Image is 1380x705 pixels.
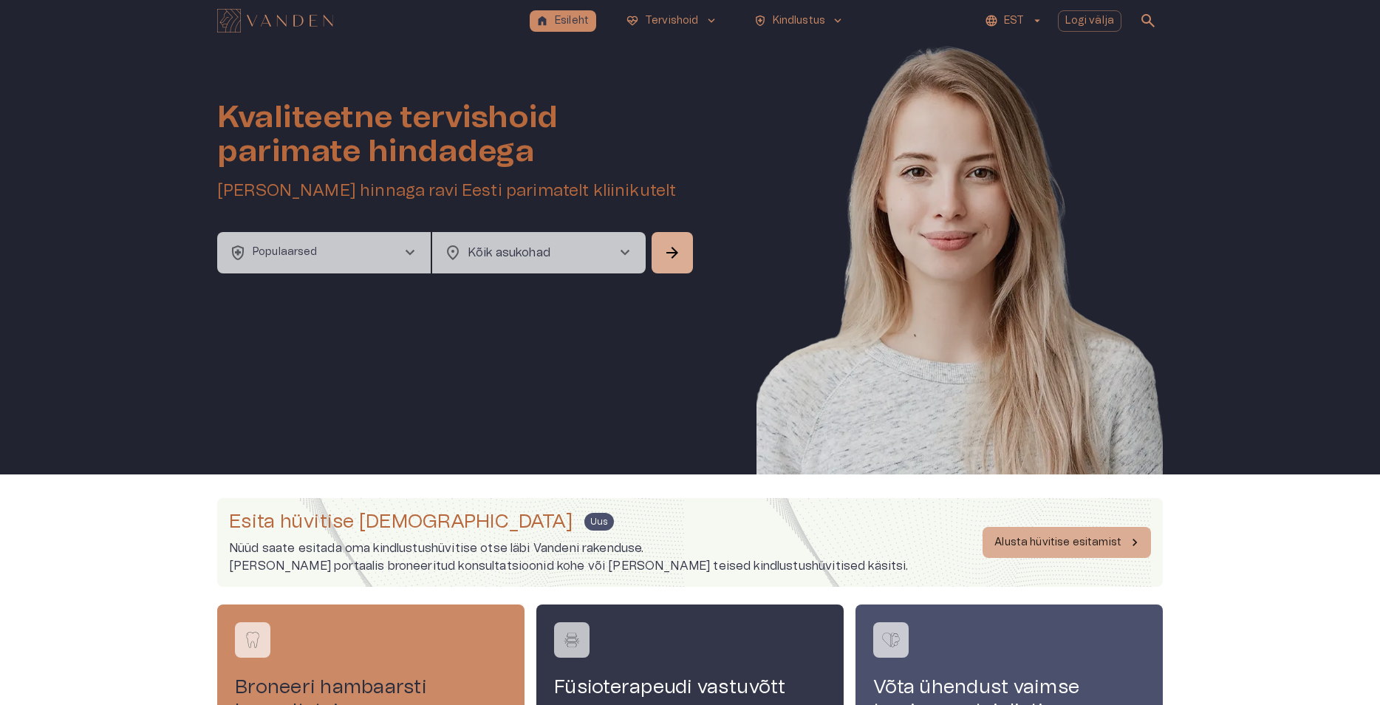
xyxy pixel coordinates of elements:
span: location_on [444,244,462,262]
p: Nüüd saate esitada oma kindlustushüvitise otse läbi Vandeni rakenduse. [229,539,909,557]
span: health_and_safety [229,244,247,262]
span: chevron_right [616,244,634,262]
button: Alusta hüvitise esitamist [983,527,1151,558]
span: arrow_forward [663,244,681,262]
button: EST [983,10,1045,32]
button: health_and_safetyPopulaarsedchevron_right [217,232,431,273]
button: ecg_heartTervishoidkeyboard_arrow_down [620,10,724,32]
p: Logi välja [1065,13,1115,29]
span: health_and_safety [754,14,767,27]
button: Search [652,232,693,273]
p: [PERSON_NAME] portaalis broneeritud konsultatsioonid kohe või [PERSON_NAME] teised kindlustushüvi... [229,557,909,575]
p: Populaarsed [253,245,318,260]
p: Tervishoid [645,13,699,29]
p: Kindlustus [773,13,826,29]
span: search [1139,12,1157,30]
button: health_and_safetyKindlustuskeyboard_arrow_down [748,10,851,32]
img: Vanden logo [217,9,333,33]
p: Esileht [555,13,589,29]
span: ecg_heart [626,14,639,27]
img: Võta ühendust vaimse tervise spetsialistiga logo [880,629,902,651]
h1: Kvaliteetne tervishoid parimate hindadega [217,101,696,168]
h4: Füsioterapeudi vastuvõtt [554,675,826,699]
img: Füsioterapeudi vastuvõtt logo [561,629,583,651]
span: keyboard_arrow_down [831,14,844,27]
a: Navigate to homepage [217,10,524,31]
span: home [536,14,549,27]
button: Logi välja [1058,10,1122,32]
img: Broneeri hambaarsti konsultatsioon logo [242,629,264,651]
span: Uus [584,513,613,531]
h5: [PERSON_NAME] hinnaga ravi Eesti parimatelt kliinikutelt [217,180,696,202]
p: EST [1004,13,1024,29]
span: keyboard_arrow_down [705,14,718,27]
p: Kõik asukohad [468,244,592,262]
img: Woman smiling [756,41,1163,519]
span: chevron_right [401,244,419,262]
button: open search modal [1133,6,1163,35]
p: Alusta hüvitise esitamist [994,535,1121,551]
button: homeEsileht [530,10,596,32]
h4: Esita hüvitise [DEMOGRAPHIC_DATA] [229,510,573,534]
